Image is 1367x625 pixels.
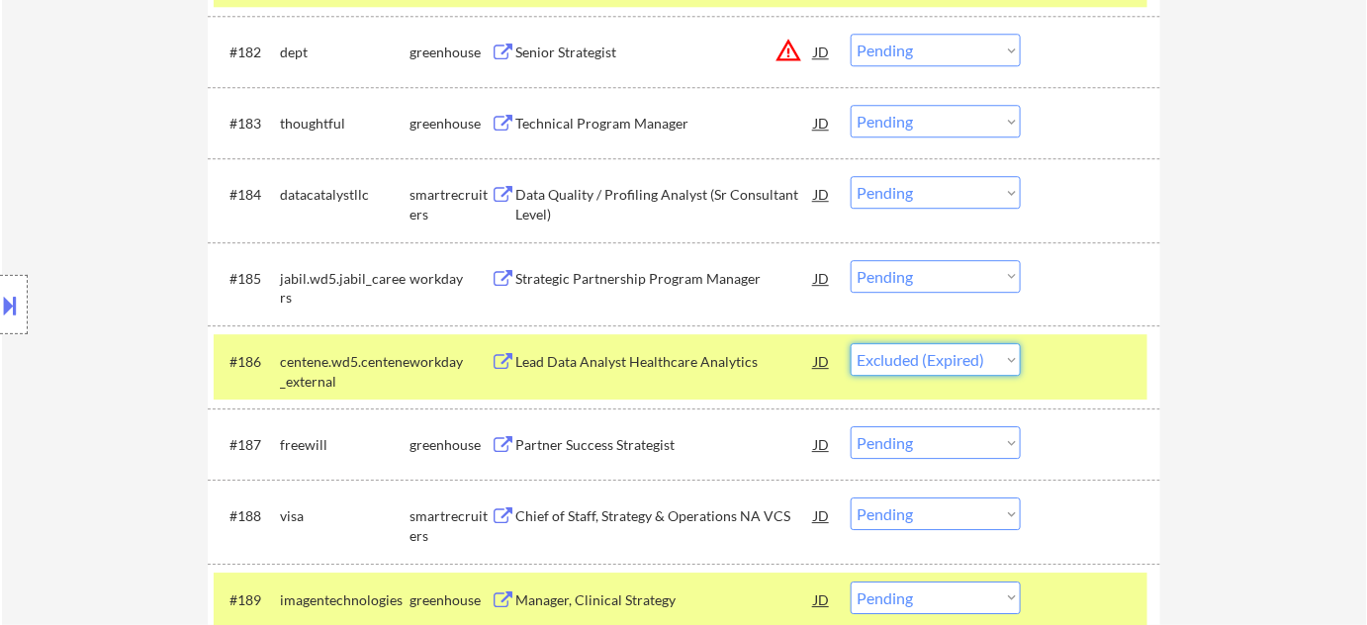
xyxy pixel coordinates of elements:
div: greenhouse [410,43,491,62]
div: greenhouse [410,114,491,134]
div: workday [410,269,491,289]
div: smartrecruiters [410,506,491,545]
div: JD [812,105,832,140]
div: Partner Success Strategist [515,435,814,455]
div: JD [812,34,832,69]
div: Chief of Staff, Strategy & Operations NA VCS [515,506,814,526]
div: thoughtful [280,114,410,134]
div: dept [280,43,410,62]
div: Manager, Clinical Strategy [515,590,814,610]
div: workday [410,352,491,372]
div: Lead Data Analyst Healthcare Analytics [515,352,814,372]
div: smartrecruiters [410,185,491,223]
div: greenhouse [410,590,491,610]
div: imagentechnologies [280,590,410,610]
div: #182 [229,43,264,62]
div: greenhouse [410,435,491,455]
div: #188 [229,506,264,526]
div: JD [812,260,832,296]
div: Technical Program Manager [515,114,814,134]
div: Data Quality / Profiling Analyst (Sr Consultant Level) [515,185,814,223]
div: #189 [229,590,264,610]
button: warning_amber [775,37,802,64]
div: JD [812,426,832,462]
div: JD [812,176,832,212]
div: JD [812,497,832,533]
div: Strategic Partnership Program Manager [515,269,814,289]
div: JD [812,343,832,379]
div: #183 [229,114,264,134]
div: JD [812,581,832,617]
div: Senior Strategist [515,43,814,62]
div: visa [280,506,410,526]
